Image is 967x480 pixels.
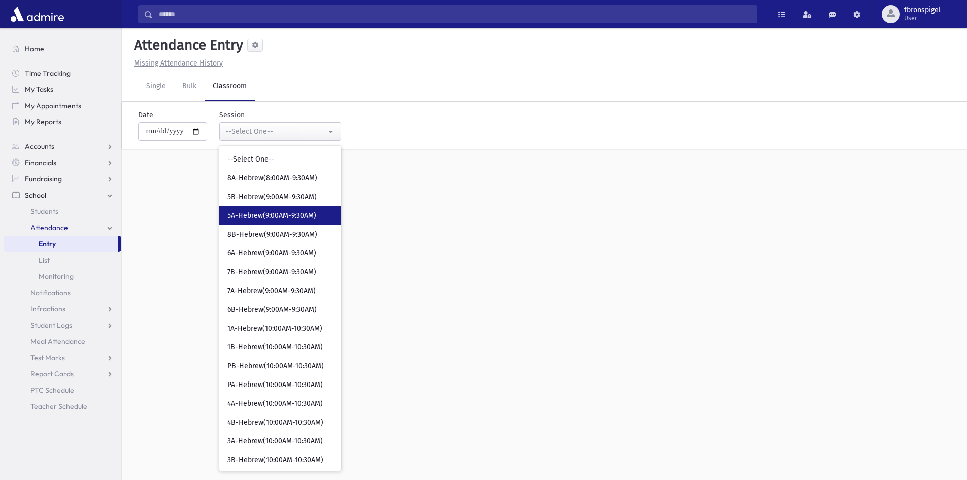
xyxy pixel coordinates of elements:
[4,236,118,252] a: Entry
[30,353,65,362] span: Test Marks
[30,386,74,395] span: PTC Schedule
[226,126,326,137] div: --Select One--
[25,69,71,78] span: Time Tracking
[4,252,121,268] a: List
[138,110,153,120] label: Date
[4,203,121,219] a: Students
[227,305,317,315] span: 6B-Hebrew(9:00AM-9:30AM)
[227,324,322,334] span: 1A-Hebrew(10:00AM-10:30AM)
[30,402,87,411] span: Teacher Schedule
[4,154,121,171] a: Financials
[227,436,323,446] span: 3A-Hebrew(10:00AM-10:30AM)
[4,349,121,366] a: Test Marks
[4,98,121,114] a: My Appointments
[25,190,46,200] span: School
[30,304,65,313] span: Infractions
[227,173,317,183] span: 8A-Hebrew(8:00AM-9:30AM)
[4,219,121,236] a: Attendance
[227,399,323,409] span: 4A-Hebrew(10:00AM-10:30AM)
[227,342,323,353] span: 1B-Hebrew(10:00AM-10:30AM)
[4,138,121,154] a: Accounts
[130,59,223,68] a: Missing Attendance History
[174,73,205,101] a: Bulk
[227,418,323,428] span: 4B-Hebrew(10:00AM-10:30AM)
[25,158,56,167] span: Financials
[25,101,81,110] span: My Appointments
[4,41,121,57] a: Home
[904,6,941,14] span: fbronspigel
[4,114,121,130] a: My Reports
[39,272,74,281] span: Monitoring
[30,223,68,232] span: Attendance
[134,59,223,68] u: Missing Attendance History
[227,455,323,465] span: 3B-Hebrew(10:00AM-10:30AM)
[227,192,317,202] span: 5B-Hebrew(9:00AM-9:30AM)
[227,248,316,259] span: 6A-Hebrew(9:00AM-9:30AM)
[4,171,121,187] a: Fundraising
[30,288,71,297] span: Notifications
[25,142,54,151] span: Accounts
[30,207,58,216] span: Students
[25,174,62,183] span: Fundraising
[227,361,324,371] span: PB-Hebrew(10:00AM-10:30AM)
[227,211,316,221] span: 5A-Hebrew(9:00AM-9:30AM)
[4,268,121,284] a: Monitoring
[25,44,44,53] span: Home
[227,267,316,277] span: 7B-Hebrew(9:00AM-9:30AM)
[205,73,255,101] a: Classroom
[904,14,941,22] span: User
[30,321,72,330] span: Student Logs
[130,37,243,54] h5: Attendance Entry
[227,286,316,296] span: 7A-Hebrew(9:00AM-9:30AM)
[4,65,121,81] a: Time Tracking
[227,230,317,240] span: 8B-Hebrew(9:00AM-9:30AM)
[4,81,121,98] a: My Tasks
[4,366,121,382] a: Report Cards
[25,117,61,126] span: My Reports
[219,110,245,120] label: Session
[219,122,341,141] button: --Select One--
[227,380,323,390] span: PA-Hebrew(10:00AM-10:30AM)
[8,4,66,24] img: AdmirePro
[138,73,174,101] a: Single
[4,382,121,398] a: PTC Schedule
[4,317,121,333] a: Student Logs
[25,85,53,94] span: My Tasks
[4,301,121,317] a: Infractions
[30,369,74,378] span: Report Cards
[227,154,275,165] span: --Select One--
[30,337,85,346] span: Meal Attendance
[4,284,121,301] a: Notifications
[39,255,50,265] span: List
[153,5,757,23] input: Search
[4,398,121,414] a: Teacher Schedule
[4,187,121,203] a: School
[4,333,121,349] a: Meal Attendance
[39,239,56,248] span: Entry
